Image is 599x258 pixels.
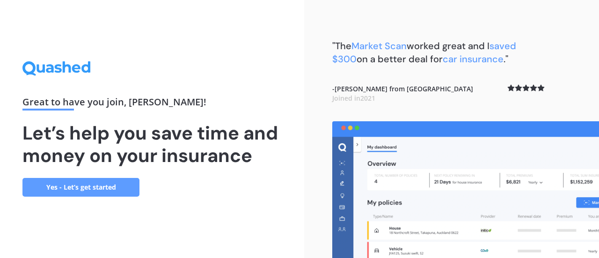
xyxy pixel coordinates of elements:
a: Yes - Let’s get started [22,178,139,197]
span: car insurance [443,53,504,65]
img: dashboard.webp [332,121,599,258]
span: Market Scan [351,40,407,52]
h1: Let’s help you save time and money on your insurance [22,122,282,167]
div: Great to have you join , [PERSON_NAME] ! [22,97,282,111]
b: "The worked great and I on a better deal for ." [332,40,516,65]
span: Joined in 2021 [332,94,375,103]
b: - [PERSON_NAME] from [GEOGRAPHIC_DATA] [332,84,473,103]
